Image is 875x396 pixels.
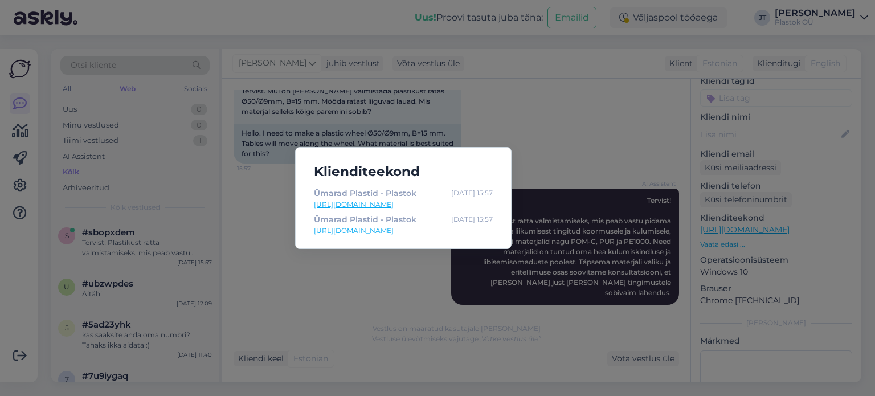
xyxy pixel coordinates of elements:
[305,161,502,182] h5: Klienditeekond
[314,226,493,236] a: [URL][DOMAIN_NAME]
[314,213,416,226] div: Ümarad Plastid - Plastok
[451,213,493,226] div: [DATE] 15:57
[314,199,493,210] a: [URL][DOMAIN_NAME]
[451,187,493,199] div: [DATE] 15:57
[314,187,416,199] div: Ümarad Plastid - Plastok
